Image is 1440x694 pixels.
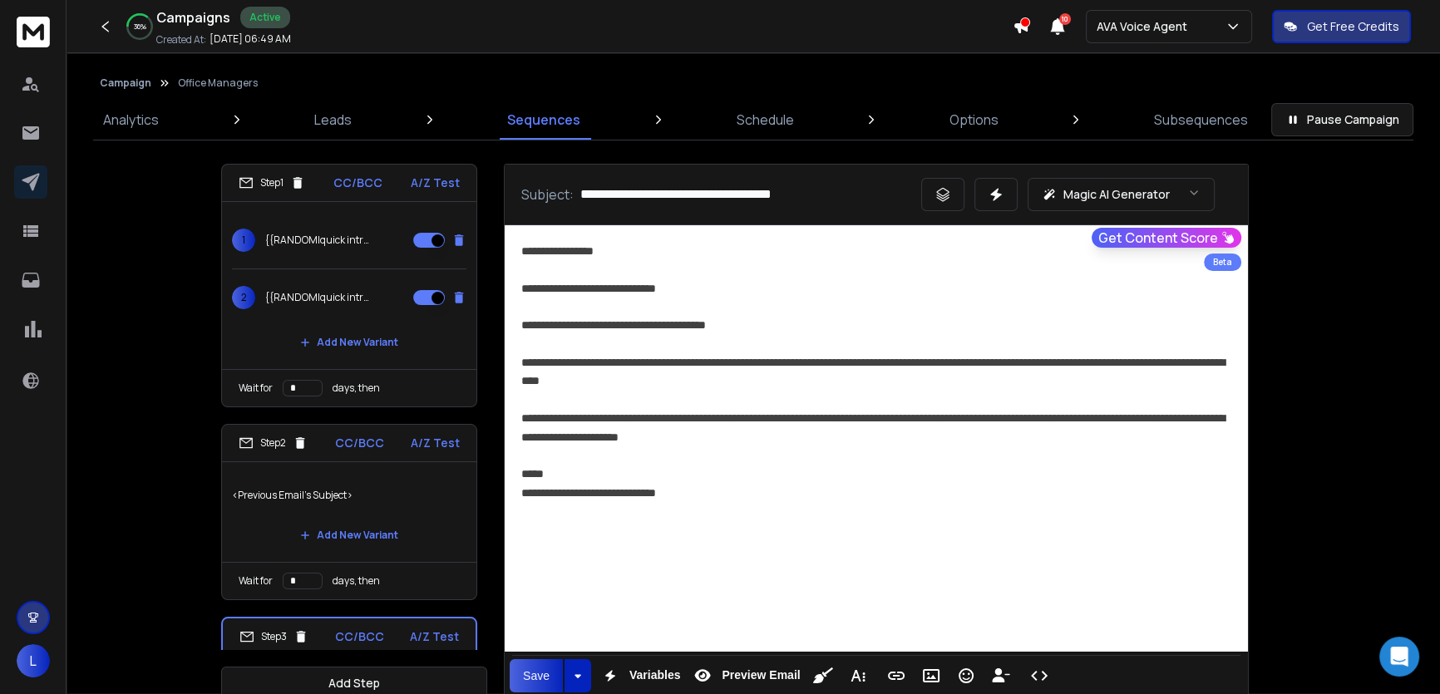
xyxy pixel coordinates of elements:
[1204,253,1241,271] div: Beta
[1023,659,1055,692] button: Code View
[221,424,477,600] li: Step2CC/BCCA/Z Test<Previous Email's Subject>Add New VariantWait fordays, then
[240,7,290,28] div: Active
[507,110,580,130] p: Sequences
[210,32,291,46] p: [DATE] 06:49 AM
[314,110,352,130] p: Leads
[521,185,574,204] p: Subject:
[1063,186,1170,203] p: Magic AI Generator
[103,110,159,130] p: Analytics
[1272,10,1411,43] button: Get Free Credits
[239,381,273,395] p: Wait for
[239,175,305,190] div: Step 1
[950,659,982,692] button: Emoticons
[1307,18,1399,35] p: Get Free Credits
[335,435,384,451] p: CC/BCC
[287,519,412,552] button: Add New Variant
[411,175,460,191] p: A/Z Test
[497,100,590,140] a: Sequences
[626,668,684,682] span: Variables
[985,659,1017,692] button: Insert Unsubscribe Link
[178,76,258,90] p: Office Managers
[949,110,999,130] p: Options
[232,472,466,519] p: <Previous Email's Subject>
[807,659,839,692] button: Clean HTML
[718,668,803,682] span: Preview Email
[287,326,412,359] button: Add New Variant
[737,110,794,130] p: Schedule
[1271,103,1413,136] button: Pause Campaign
[333,574,380,588] p: days, then
[239,436,308,450] div: Step 2
[156,7,230,27] h1: Campaigns
[134,22,146,32] p: 36 %
[333,381,380,395] p: days, then
[939,100,1008,140] a: Options
[100,76,151,90] button: Campaign
[232,286,255,309] span: 2
[1059,13,1071,25] span: 10
[221,164,477,407] li: Step1CC/BCCA/Z Test1{{RANDOM|quick intro|wanted your thoughts|inquiry for|sound interesting|usefu...
[594,659,684,692] button: Variables
[239,629,308,644] div: Step 3
[727,100,804,140] a: Schedule
[333,175,382,191] p: CC/BCC
[1097,18,1194,35] p: AVA Voice Agent
[1092,228,1241,248] button: Get Content Score
[1379,637,1419,677] div: Open Intercom Messenger
[842,659,874,692] button: More Text
[1154,110,1248,130] p: Subsequences
[93,100,169,140] a: Analytics
[687,659,803,692] button: Preview Email
[265,291,372,304] p: {{RANDOM|quick intro|wanted your thoughts|inquiry for|sound interesting|useful}} {{firstName}}
[1028,178,1215,211] button: Magic AI Generator
[232,229,255,252] span: 1
[17,644,50,677] button: L
[880,659,912,692] button: Insert Link (Ctrl+K)
[411,435,460,451] p: A/Z Test
[915,659,947,692] button: Insert Image (Ctrl+P)
[156,33,206,47] p: Created At:
[510,659,563,692] button: Save
[265,234,372,247] p: {{RANDOM|quick intro|wanted your thoughts|inquiry for|sound interesting|useful}} {{firstName}}
[410,628,459,645] p: A/Z Test
[304,100,362,140] a: Leads
[335,628,384,645] p: CC/BCC
[239,574,273,588] p: Wait for
[1144,100,1258,140] a: Subsequences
